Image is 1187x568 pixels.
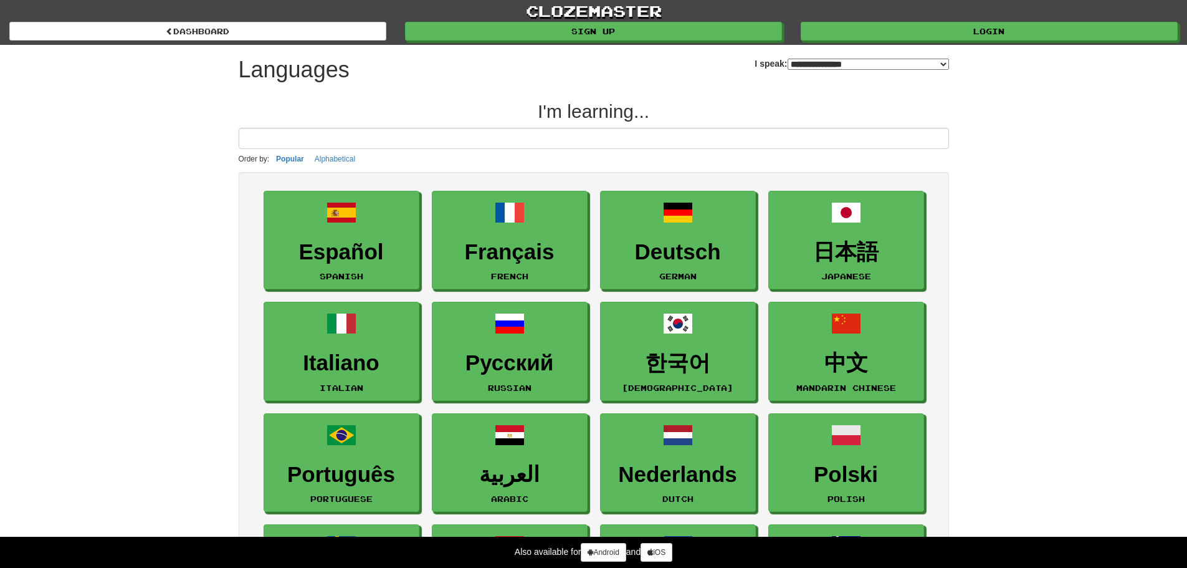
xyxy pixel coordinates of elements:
a: PortuguêsPortuguese [264,413,419,513]
a: Login [801,22,1178,41]
select: I speak: [788,59,949,70]
a: العربيةArabic [432,413,588,513]
small: Japanese [821,272,871,281]
h3: 中文 [775,351,917,375]
small: Italian [320,383,363,392]
h3: Português [270,463,412,487]
h3: Polski [775,463,917,487]
small: Order by: [239,155,270,163]
small: Russian [488,383,532,392]
h3: Deutsch [607,240,749,264]
h3: Русский [439,351,581,375]
a: dashboard [9,22,386,41]
a: 한국어[DEMOGRAPHIC_DATA] [600,302,756,401]
a: DeutschGerman [600,191,756,290]
a: FrançaisFrench [432,191,588,290]
small: Spanish [320,272,363,281]
a: iOS [641,543,672,562]
h3: 한국어 [607,351,749,375]
a: NederlandsDutch [600,413,756,513]
h3: Français [439,240,581,264]
small: [DEMOGRAPHIC_DATA] [622,383,733,392]
h3: Español [270,240,412,264]
a: Sign up [405,22,782,41]
h1: Languages [239,57,350,82]
h3: 日本語 [775,240,917,264]
small: Mandarin Chinese [796,383,896,392]
button: Alphabetical [311,152,359,166]
a: 中文Mandarin Chinese [768,302,924,401]
h3: Nederlands [607,463,749,487]
small: French [491,272,528,281]
button: Popular [272,152,308,166]
h2: I'm learning... [239,101,949,122]
small: Arabic [491,494,528,503]
a: PolskiPolish [768,413,924,513]
small: Portuguese [310,494,373,503]
h3: Italiano [270,351,412,375]
a: Android [581,543,626,562]
small: German [659,272,697,281]
a: РусскийRussian [432,302,588,401]
a: ItalianoItalian [264,302,419,401]
a: 日本語Japanese [768,191,924,290]
a: EspañolSpanish [264,191,419,290]
small: Polish [827,494,865,503]
label: I speak: [755,57,948,70]
h3: العربية [439,463,581,487]
small: Dutch [662,494,694,503]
